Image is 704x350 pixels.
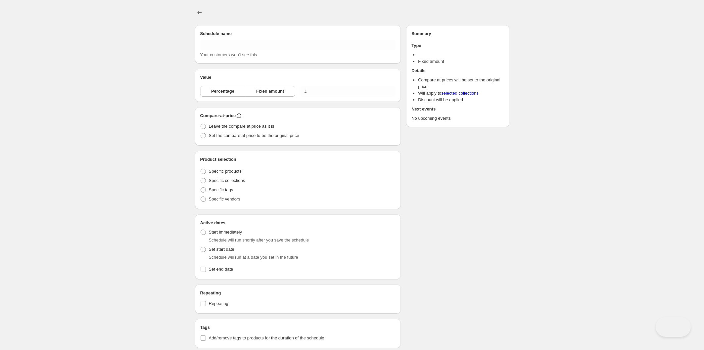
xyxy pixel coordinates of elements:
[418,77,504,90] li: Compare at prices will be set to the original price
[411,42,504,49] h2: Type
[209,335,324,340] span: Add/remove tags to products for the duration of the schedule
[200,220,396,226] h2: Active dates
[200,156,396,163] h2: Product selection
[411,67,504,74] h2: Details
[209,247,234,252] span: Set start date
[209,301,228,306] span: Repeating
[200,290,396,296] h2: Repeating
[195,8,204,17] button: Schedules
[200,52,257,57] span: Your customers won't see this
[209,187,233,192] span: Specific tags
[200,112,236,119] h2: Compare-at-price
[209,133,299,138] span: Set the compare at price to be the original price
[200,324,396,331] h2: Tags
[256,88,284,95] span: Fixed amount
[209,178,245,183] span: Specific collections
[411,30,504,37] h2: Summary
[200,86,246,97] button: Percentage
[656,317,691,337] iframe: Help Scout Beacon - Open
[209,238,309,242] span: Schedule will run shortly after you save the schedule
[209,197,240,201] span: Specific vendors
[209,169,242,174] span: Specific products
[305,89,307,94] span: £
[418,90,504,97] li: Will apply to
[411,115,504,122] p: No upcoming events
[211,88,234,95] span: Percentage
[418,58,504,65] li: Fixed amount
[209,230,242,235] span: Start immediately
[418,97,504,103] li: Discount will be applied
[209,267,233,272] span: Set end date
[441,91,479,96] a: selected collections
[411,106,504,112] h2: Next events
[245,86,295,97] button: Fixed amount
[209,255,298,260] span: Schedule will run at a date you set in the future
[200,30,396,37] h2: Schedule name
[209,124,274,129] span: Leave the compare at price as it is
[200,74,396,81] h2: Value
